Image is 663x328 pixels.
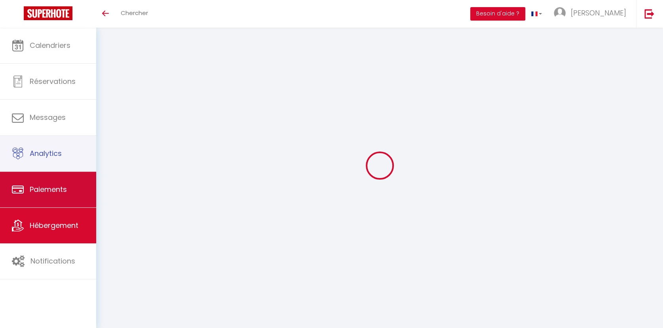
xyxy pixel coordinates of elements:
[644,9,654,19] img: logout
[470,7,525,21] button: Besoin d'aide ?
[30,40,70,50] span: Calendriers
[30,184,67,194] span: Paiements
[30,256,75,266] span: Notifications
[571,8,626,18] span: [PERSON_NAME]
[30,76,76,86] span: Réservations
[24,6,72,20] img: Super Booking
[30,220,78,230] span: Hébergement
[30,112,66,122] span: Messages
[121,9,148,17] span: Chercher
[30,148,62,158] span: Analytics
[554,7,566,19] img: ...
